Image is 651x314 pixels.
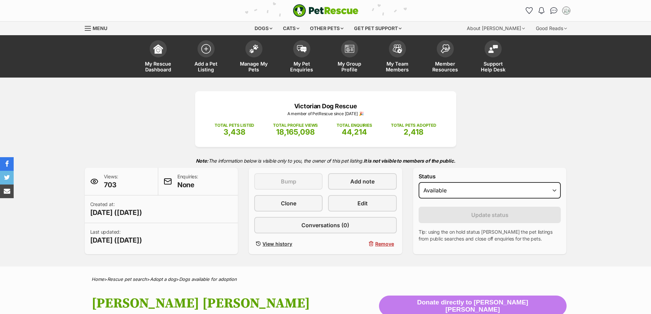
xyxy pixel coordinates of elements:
[90,208,142,217] span: [DATE] ([DATE])
[357,199,368,207] span: Edit
[249,44,259,53] img: manage-my-pets-icon-02211641906a0b7f246fdf0571729dbe1e7629f14944591b6c1af311fb30b64b.svg
[92,296,379,311] h1: [PERSON_NAME] [PERSON_NAME]
[563,7,570,14] img: Leanne Casarotto profile pic
[539,7,544,14] img: notifications-46538b983faf8c2785f20acdc204bb7945ddae34d4c08c2a6579f10ce5e182be.svg
[419,173,561,179] label: Status
[326,37,374,78] a: My Group Profile
[293,4,358,17] img: logo-e224e6f780fb5917bec1dbf3a21bbac754714ae5b6737aabdf751b685950b380.svg
[328,173,396,190] a: Add note
[350,177,375,186] span: Add note
[205,111,446,117] p: A member of PetRescue since [DATE] 🎉
[276,127,315,136] span: 18,165,098
[391,122,436,128] p: TOTAL PETS ADOPTED
[150,276,176,282] a: Adopt a dog
[250,22,277,35] div: Dogs
[93,25,107,31] span: Menu
[191,61,221,72] span: Add a Pet Listing
[561,5,572,16] button: My account
[531,22,572,35] div: Good Reads
[177,173,198,190] p: Enquiries:
[85,154,567,168] p: The information below is visible only to you, the owner of this pet listing.
[342,127,367,136] span: 44,214
[328,239,396,249] button: Remove
[374,37,421,78] a: My Team Members
[201,44,211,54] img: add-pet-listing-icon-0afa8454b4691262ce3f59096e99ab1cd57d4a30225e0717b998d2c9b9846f56.svg
[254,195,323,211] a: Clone
[328,195,396,211] a: Edit
[488,45,498,53] img: help-desk-icon-fdf02630f3aa405de69fd3d07c3f3aa587a6932b1a1747fa1d2bba05be0121f9.svg
[334,61,365,72] span: My Group Profile
[92,276,104,282] a: Home
[239,61,269,72] span: Manage My Pets
[196,158,208,164] strong: Note:
[281,199,296,207] span: Clone
[404,127,423,136] span: 2,418
[524,5,572,16] ul: Account quick links
[278,37,326,78] a: My Pet Enquiries
[430,61,461,72] span: Member Resources
[301,221,349,229] span: Conversations (0)
[478,61,508,72] span: Support Help Desk
[254,217,397,233] a: Conversations (0)
[375,240,394,247] span: Remove
[90,201,142,217] p: Created at:
[548,5,559,16] a: Conversations
[419,229,561,242] p: Tip: using the on hold status [PERSON_NAME] the pet listings from public searches and close off e...
[107,276,147,282] a: Rescue pet search
[262,240,292,247] span: View history
[286,61,317,72] span: My Pet Enquiries
[462,22,530,35] div: About [PERSON_NAME]
[550,7,557,14] img: chat-41dd97257d64d25036548639549fe6c8038ab92f7586957e7f3b1b290dea8141.svg
[469,37,517,78] a: Support Help Desk
[393,44,402,53] img: team-members-icon-5396bd8760b3fe7c0b43da4ab00e1e3bb1a5d9ba89233759b79545d2d3fc5d0d.svg
[85,22,112,34] a: Menu
[281,177,296,186] span: Bump
[254,173,323,190] button: Bump
[293,4,358,17] a: PetRescue
[421,37,469,78] a: Member Resources
[90,229,142,245] p: Last updated:
[177,180,198,190] span: None
[153,44,163,54] img: dashboard-icon-eb2f2d2d3e046f16d808141f083e7271f6b2e854fb5c12c21221c1fb7104beca.svg
[230,37,278,78] a: Manage My Pets
[182,37,230,78] a: Add a Pet Listing
[254,239,323,249] a: View history
[382,61,413,72] span: My Team Members
[440,44,450,53] img: member-resources-icon-8e73f808a243e03378d46382f2149f9095a855e16c252ad45f914b54edf8863c.svg
[143,61,174,72] span: My Rescue Dashboard
[349,22,406,35] div: Get pet support
[104,180,118,190] span: 703
[297,45,307,53] img: pet-enquiries-icon-7e3ad2cf08bfb03b45e93fb7055b45f3efa6380592205ae92323e6603595dc1f.svg
[223,127,245,136] span: 3,438
[337,122,372,128] p: TOTAL ENQUIRIES
[74,277,577,282] div: > > >
[215,122,254,128] p: TOTAL PETS LISTED
[471,211,508,219] span: Update status
[364,158,456,164] strong: It is not visible to members of the public.
[345,45,354,53] img: group-profile-icon-3fa3cf56718a62981997c0bc7e787c4b2cf8bcc04b72c1350f741eb67cf2f40e.svg
[134,37,182,78] a: My Rescue Dashboard
[205,101,446,111] p: Victorian Dog Rescue
[90,235,142,245] span: [DATE] ([DATE])
[278,22,304,35] div: Cats
[104,173,118,190] p: Views:
[273,122,318,128] p: TOTAL PROFILE VIEWS
[179,276,237,282] a: Dogs available for adoption
[305,22,348,35] div: Other pets
[524,5,535,16] a: Favourites
[419,207,561,223] button: Update status
[536,5,547,16] button: Notifications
